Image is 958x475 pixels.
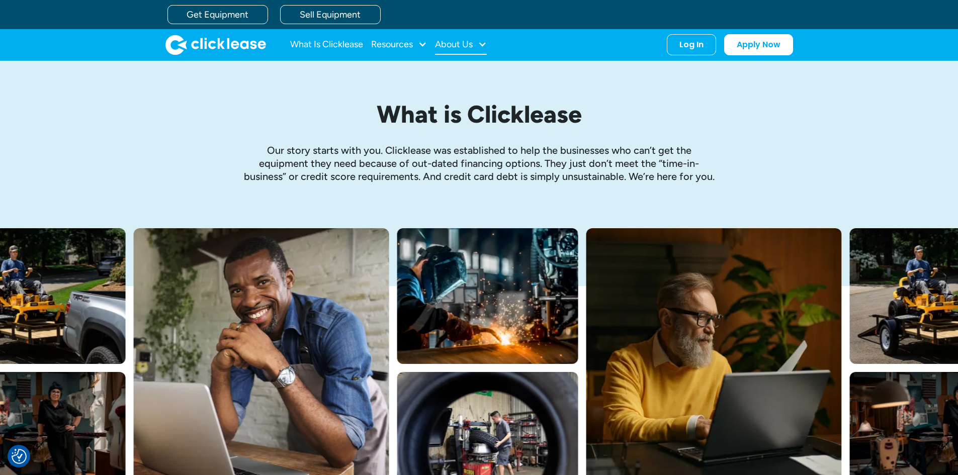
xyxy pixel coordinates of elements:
[12,449,27,464] img: Revisit consent button
[243,144,716,183] p: Our story starts with you. Clicklease was established to help the businesses who can’t get the eq...
[167,5,268,24] a: Get Equipment
[280,5,381,24] a: Sell Equipment
[243,101,716,128] h1: What is Clicklease
[435,35,487,55] div: About Us
[397,228,578,364] img: A welder in a large mask working on a large pipe
[12,449,27,464] button: Consent Preferences
[679,40,704,50] div: Log In
[165,35,266,55] img: Clicklease logo
[290,35,363,55] a: What Is Clicklease
[724,34,793,55] a: Apply Now
[165,35,266,55] a: home
[371,35,427,55] div: Resources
